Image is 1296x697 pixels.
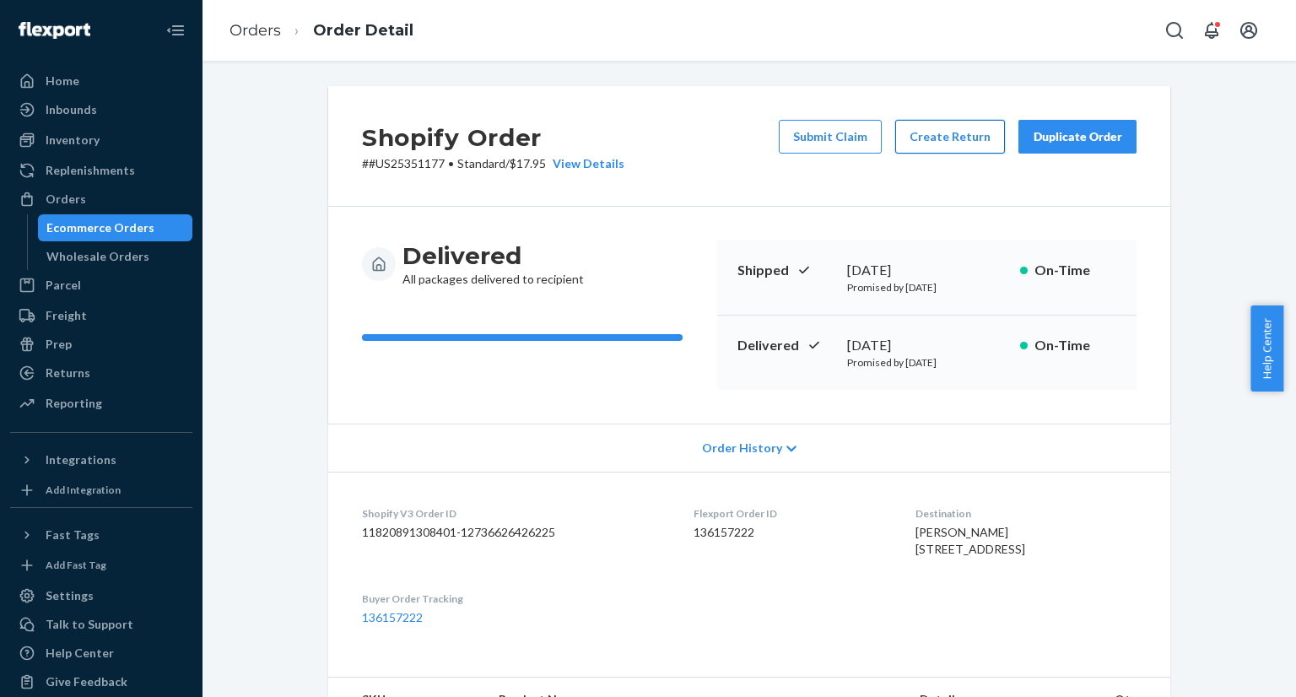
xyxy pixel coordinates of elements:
span: Order History [702,440,782,457]
a: Wholesale Orders [38,243,193,270]
a: Orders [229,21,281,40]
div: Returns [46,365,90,381]
div: Add Fast Tag [46,558,106,572]
a: Help Center [10,640,192,667]
button: Create Return [895,120,1005,154]
img: Flexport logo [19,22,90,39]
a: Parcel [10,272,192,299]
a: Returns [10,359,192,386]
div: Reporting [46,395,102,412]
a: Replenishments [10,157,192,184]
button: Help Center [1250,305,1283,392]
div: Settings [46,587,94,604]
span: [PERSON_NAME] [STREET_ADDRESS] [915,525,1025,556]
a: Inventory [10,127,192,154]
a: Add Fast Tag [10,555,192,575]
div: Freight [46,307,87,324]
p: Shipped [737,261,834,280]
button: Close Navigation [159,14,192,47]
button: Open notifications [1195,14,1228,47]
dt: Destination [915,506,1137,521]
h3: Delivered [402,240,584,271]
a: Reporting [10,390,192,417]
button: Submit Claim [779,120,882,154]
span: • [448,156,454,170]
dt: Buyer Order Tracking [362,592,667,606]
p: # #US25351177 / $17.95 [362,155,624,172]
button: View Details [546,155,624,172]
div: Duplicate Order [1033,128,1122,145]
div: All packages delivered to recipient [402,240,584,288]
dd: 11820891308401-12736626426225 [362,524,667,541]
a: Freight [10,302,192,329]
div: Home [46,73,79,89]
p: On-Time [1034,261,1116,280]
p: Promised by [DATE] [847,355,1007,370]
button: Integrations [10,446,192,473]
a: Inbounds [10,96,192,123]
p: Promised by [DATE] [847,280,1007,294]
button: Fast Tags [10,521,192,548]
dt: Flexport Order ID [694,506,888,521]
div: Prep [46,336,72,353]
h2: Shopify Order [362,120,624,155]
div: Integrations [46,451,116,468]
button: Open account menu [1232,14,1266,47]
a: Prep [10,331,192,358]
button: Duplicate Order [1018,120,1137,154]
div: Replenishments [46,162,135,179]
a: 136157222 [362,610,423,624]
span: Standard [457,156,505,170]
a: Order Detail [313,21,413,40]
div: Give Feedback [46,673,127,690]
div: Orders [46,191,86,208]
dd: 136157222 [694,524,888,541]
p: Delivered [737,336,834,355]
div: Wholesale Orders [46,248,149,265]
p: On-Time [1034,336,1116,355]
dt: Shopify V3 Order ID [362,506,667,521]
div: Inventory [46,132,100,149]
div: Talk to Support [46,616,133,633]
a: Ecommerce Orders [38,214,193,241]
a: Home [10,68,192,95]
div: Inbounds [46,101,97,118]
div: Fast Tags [46,527,100,543]
div: Help Center [46,645,114,662]
a: Talk to Support [10,611,192,638]
button: Open Search Box [1158,14,1191,47]
div: Ecommerce Orders [46,219,154,236]
a: Orders [10,186,192,213]
div: [DATE] [847,336,1007,355]
button: Give Feedback [10,668,192,695]
div: Parcel [46,277,81,294]
div: [DATE] [847,261,1007,280]
ol: breadcrumbs [216,6,427,56]
a: Settings [10,582,192,609]
div: Add Integration [46,483,121,497]
a: Add Integration [10,480,192,500]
